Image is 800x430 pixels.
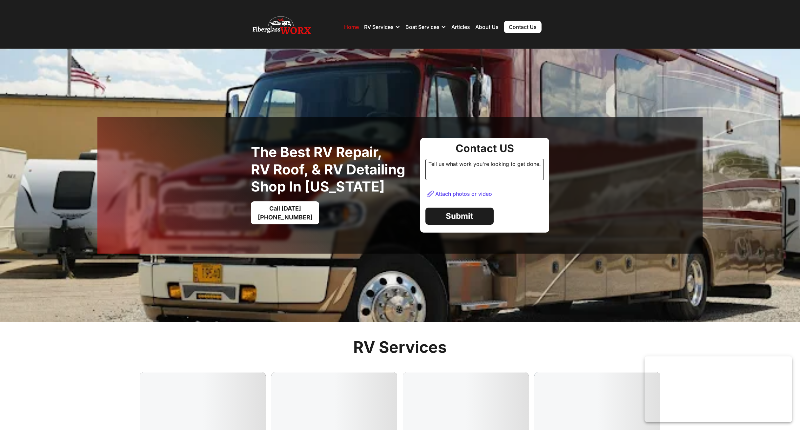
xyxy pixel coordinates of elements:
h2: RV Services [353,338,447,357]
img: Fiberglass Worx - RV and Boat repair, RV Roof, RV and Boat Detailing Company Logo [253,14,311,40]
div: RV Services [364,17,400,37]
div: Boat Services [405,24,440,30]
div: Tell us what work you're looking to get done. [425,159,544,180]
div: Contact US [425,143,544,154]
a: Call [DATE][PHONE_NUMBER] [251,201,319,224]
div: Attach photos or video [435,191,492,197]
a: Submit [425,208,494,225]
a: About Us [475,24,499,30]
a: Articles [451,24,470,30]
a: Home [344,24,359,30]
h1: The best RV Repair, RV Roof, & RV Detailing Shop in [US_STATE] [251,144,415,195]
a: Contact Us [504,21,542,33]
div: RV Services [364,24,394,30]
div: Boat Services [405,17,446,37]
